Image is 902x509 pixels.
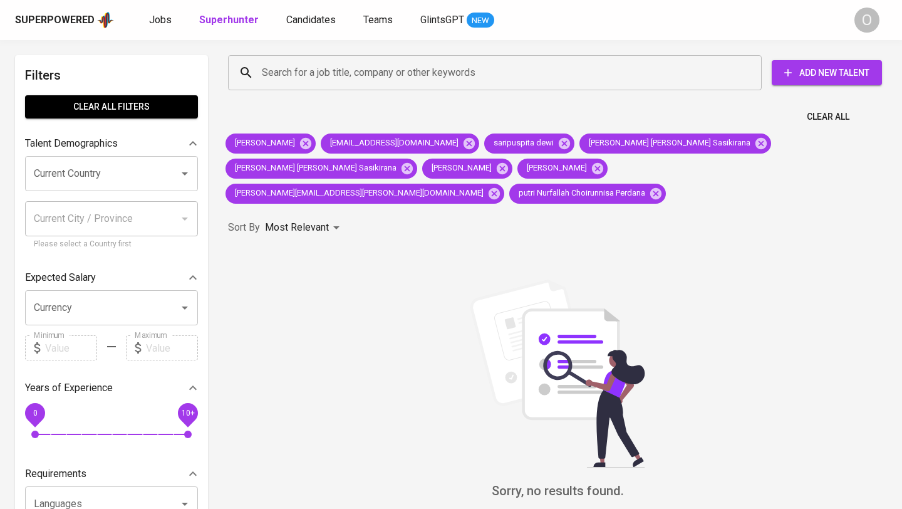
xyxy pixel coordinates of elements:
span: Jobs [149,14,172,26]
div: [EMAIL_ADDRESS][DOMAIN_NAME] [321,134,479,154]
a: Teams [363,13,395,28]
span: NEW [467,14,494,27]
p: Please select a Country first [34,238,189,251]
span: [EMAIL_ADDRESS][DOMAIN_NAME] [321,137,466,149]
p: Talent Demographics [25,136,118,151]
img: app logo [97,11,114,29]
span: putri Nurfallah Choirunnisa Perdana [509,187,653,199]
h6: Filters [25,65,198,85]
div: [PERSON_NAME] [PERSON_NAME] Sasikirana [225,159,417,179]
button: Open [176,299,194,317]
span: GlintsGPT [420,14,464,26]
span: [PERSON_NAME] [PERSON_NAME] Sasikirana [579,137,758,149]
button: Add New Talent [772,60,882,85]
p: Most Relevant [265,220,329,235]
span: [PERSON_NAME] [225,137,303,149]
input: Value [146,335,198,360]
span: Add New Talent [782,65,872,81]
div: Years of Experience [25,375,198,401]
button: Clear All filters [25,95,198,118]
span: Clear All [807,109,849,125]
button: Open [176,165,194,182]
p: Requirements [25,466,86,481]
span: saripuspita dewi [484,137,561,149]
span: Candidates [286,14,336,26]
span: 0 [33,409,37,417]
h6: Sorry, no results found. [228,481,887,501]
b: Superhunter [199,14,259,26]
span: [PERSON_NAME] [517,162,594,174]
div: [PERSON_NAME] [PERSON_NAME] Sasikirana [579,134,771,154]
div: Talent Demographics [25,131,198,156]
a: Jobs [149,13,174,28]
p: Expected Salary [25,270,96,285]
span: [PERSON_NAME][EMAIL_ADDRESS][PERSON_NAME][DOMAIN_NAME] [225,187,491,199]
div: [PERSON_NAME] [422,159,512,179]
div: saripuspita dewi [484,134,574,154]
img: file_searching.svg [464,280,651,468]
span: Clear All filters [35,99,188,115]
span: Teams [363,14,393,26]
p: Sort By [228,220,260,235]
span: 10+ [181,409,194,417]
span: [PERSON_NAME] [422,162,499,174]
a: GlintsGPT NEW [420,13,494,28]
div: Superpowered [15,13,95,28]
a: Superpoweredapp logo [15,11,114,29]
span: [PERSON_NAME] [PERSON_NAME] Sasikirana [225,162,404,174]
div: [PERSON_NAME][EMAIL_ADDRESS][PERSON_NAME][DOMAIN_NAME] [225,184,504,204]
input: Value [45,335,97,360]
div: [PERSON_NAME] [517,159,608,179]
div: Most Relevant [265,216,344,239]
button: Clear All [802,105,854,129]
div: O [854,8,879,33]
a: Candidates [286,13,338,28]
p: Years of Experience [25,380,113,396]
div: Expected Salary [25,265,198,290]
div: [PERSON_NAME] [225,134,316,154]
div: Requirements [25,461,198,486]
a: Superhunter [199,13,261,28]
div: putri Nurfallah Choirunnisa Perdana [509,184,666,204]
